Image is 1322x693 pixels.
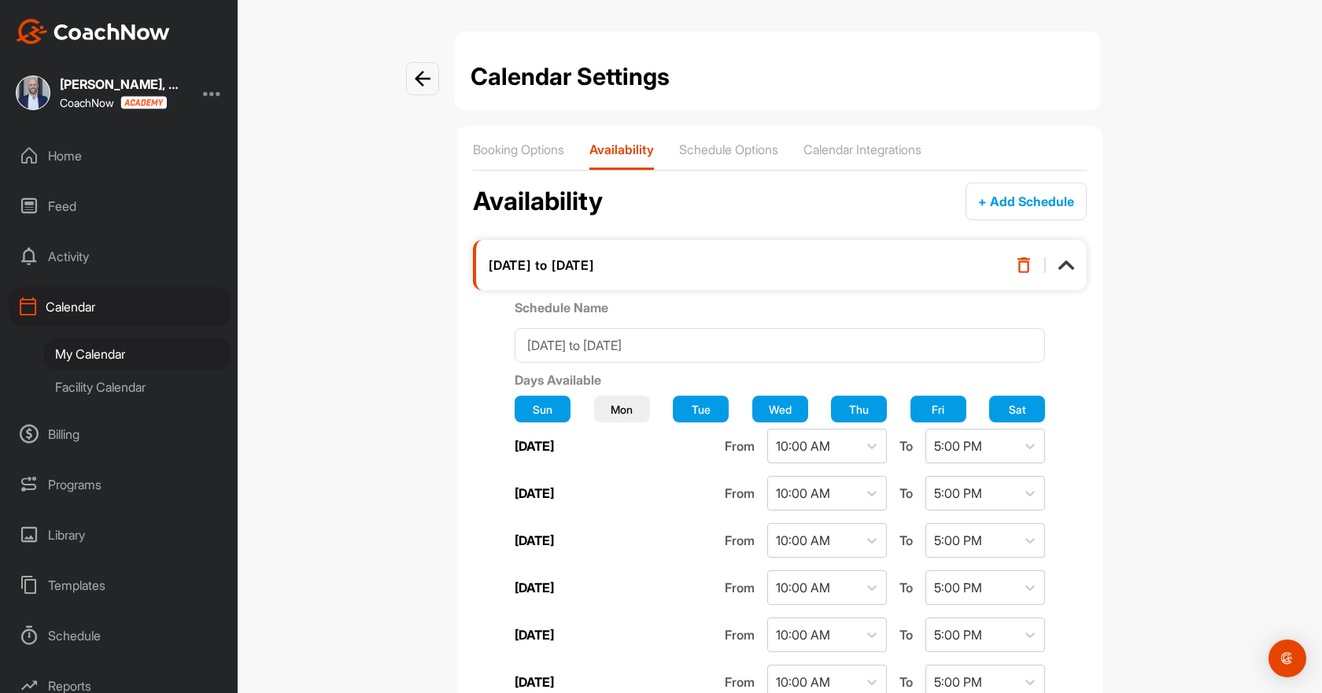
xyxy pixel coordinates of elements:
p: Booking Options [473,142,564,157]
div: 10:00 AM [776,531,830,550]
div: Templates [9,566,231,605]
div: Activity [9,237,231,276]
button: + Add Schedule [966,182,1087,220]
div: Facility Calendar [44,370,231,404]
img: info [1016,257,1032,273]
div: Feed [9,186,231,226]
label: [DATE] [515,580,554,595]
h1: Calendar Settings [471,59,1084,94]
span: From [725,578,755,597]
p: Calendar Integrations [803,142,921,157]
span: Sun [533,401,552,418]
div: 5:00 PM [934,437,982,455]
div: 10:00 AM [776,437,830,455]
label: Schedule Name [515,298,1045,317]
h2: Availability [473,182,603,220]
label: [DATE] [515,674,554,690]
span: From [725,437,755,455]
div: Billing [9,415,231,454]
img: CoachNow [16,19,170,44]
span: From [725,484,755,503]
label: Days Available [515,372,601,388]
div: [PERSON_NAME], PGA [60,78,186,90]
span: Tue [692,401,711,418]
span: To [899,484,913,503]
span: To [899,625,913,644]
button: Sun [515,396,571,422]
div: Open Intercom Messenger [1268,640,1306,677]
label: [DATE] [515,438,554,454]
div: 10:00 AM [776,484,830,503]
span: From [725,673,755,691]
span: Sat [1009,401,1026,418]
span: Mon [611,401,633,418]
span: To [899,531,913,550]
div: 10:00 AM [776,578,830,597]
div: Library [9,515,231,555]
span: Thu [849,401,869,418]
div: CoachNow [60,96,167,109]
img: info [1058,257,1074,273]
img: square_5eec0827b164b98eed5983fc59f515cb.jpg [16,76,50,110]
button: Fri [910,396,966,422]
img: info [415,71,430,87]
div: 10:00 AM [776,673,830,691]
p: Schedule Options [679,142,778,157]
div: 5:00 PM [934,625,982,644]
span: + Add Schedule [978,194,1074,209]
div: Programs [9,465,231,504]
span: From [725,531,755,550]
button: Tue [673,396,729,422]
div: 5:00 PM [934,578,982,597]
div: 5:00 PM [934,531,982,550]
label: [DATE] [515,485,554,501]
p: Availability [589,142,654,157]
div: My Calendar [44,337,231,370]
button: Wed [752,396,808,422]
div: Home [9,136,231,175]
label: [DATE] [515,533,554,548]
button: Mon [594,396,650,422]
span: From [725,625,755,644]
span: To [899,437,913,455]
div: Calendar [9,287,231,326]
span: Fri [932,401,944,418]
img: CoachNow acadmey [120,96,167,109]
button: Sat [989,396,1045,422]
div: [DATE] to [DATE] [489,257,986,273]
span: Wed [769,401,792,418]
div: Schedule [9,616,231,655]
label: [DATE] [515,627,554,643]
div: 5:00 PM [934,484,982,503]
div: 5:00 PM [934,673,982,691]
div: 10:00 AM [776,625,830,644]
span: To [899,578,913,597]
button: Thu [831,396,887,422]
span: To [899,673,913,691]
